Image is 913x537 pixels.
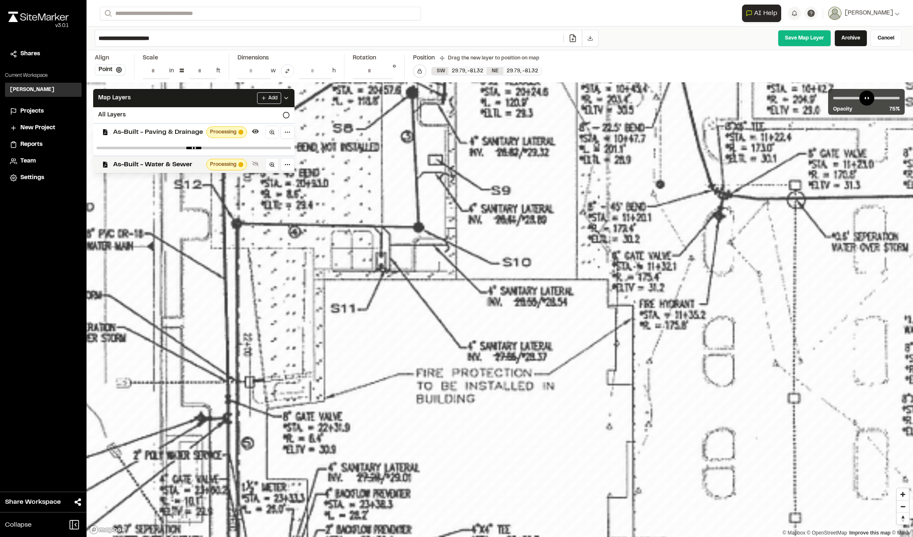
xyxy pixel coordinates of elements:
a: New Project [10,123,77,133]
button: Point [95,64,126,75]
a: Cancel [871,30,901,47]
span: Processing [210,161,237,168]
div: Map layer tileset processing [206,126,247,138]
a: Map feedback [849,530,891,536]
button: Search [100,7,115,20]
img: rebrand.png [8,12,69,22]
button: Open AI Assistant [742,5,781,22]
a: Add/Change File [563,34,582,42]
span: Add [268,94,277,102]
a: Zoom to layer [265,126,279,139]
div: Scale [143,54,158,63]
div: Rotation [353,54,396,63]
div: SW 29.789306860951967, -81.3228662997145 | NE 29.79256928136155, -81.31718723658352 [432,67,542,75]
button: Zoom in [897,488,909,500]
a: Save Map Layer [778,30,831,47]
img: User [828,7,841,20]
a: Archive [834,30,867,47]
span: As-Built - Water & Sewer [113,160,203,170]
div: h [332,67,336,76]
a: Settings [10,173,77,182]
div: in [169,67,174,76]
a: Reports [10,140,77,149]
button: Show layer [250,159,260,169]
button: Download File [582,30,598,46]
div: ft [216,67,220,76]
span: AI Help [754,8,777,18]
span: Team [20,157,36,166]
div: Map layer tileset processing [206,159,247,170]
div: = [179,64,185,78]
div: Dimensions [238,54,336,63]
span: Map Layers [98,94,131,103]
div: 29.79 , -81.32 [503,67,542,75]
button: Reset bearing to north [897,512,909,525]
span: Collapse [5,520,32,530]
div: SW [432,67,448,75]
div: All Layers [93,107,294,123]
p: Current Workspace [5,72,82,79]
span: Map layer tileset processing [238,130,243,135]
span: Projects [20,107,44,116]
div: 29.79 , -81.32 [448,67,487,75]
span: As-Built - Paving & Drainage [113,127,203,137]
span: Opacity [833,106,852,113]
a: OpenStreetMap [807,530,847,536]
h3: [PERSON_NAME] [10,86,54,94]
a: Mapbox logo [89,525,126,535]
span: 75 % [889,106,900,113]
button: Add [257,92,281,104]
div: Position [413,54,435,63]
span: Reports [20,140,42,149]
div: Oh geez...please don't... [8,22,69,30]
div: w [271,67,276,76]
span: [PERSON_NAME] [845,9,893,18]
a: Team [10,157,77,166]
div: NE [487,67,503,75]
span: New Project [20,123,55,133]
a: Zoom to layer [265,158,279,171]
button: Hide layer [250,126,260,136]
div: Align [95,54,126,63]
span: Settings [20,173,44,182]
span: Map layer tileset processing [238,162,243,167]
button: [PERSON_NAME] [828,7,900,20]
span: Processing [210,128,237,136]
div: Drag the new layer to position on map [440,54,539,62]
div: ° [393,63,396,79]
a: Projects [10,107,77,116]
div: Open AI Assistant [742,5,784,22]
span: Share Workspace [5,497,61,507]
a: Shares [10,49,77,59]
span: Shares [20,49,40,59]
a: Maxar [892,530,911,536]
button: Lock Map Layer Position [413,64,426,78]
a: Mapbox [782,530,805,536]
button: Zoom out [897,500,909,512]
